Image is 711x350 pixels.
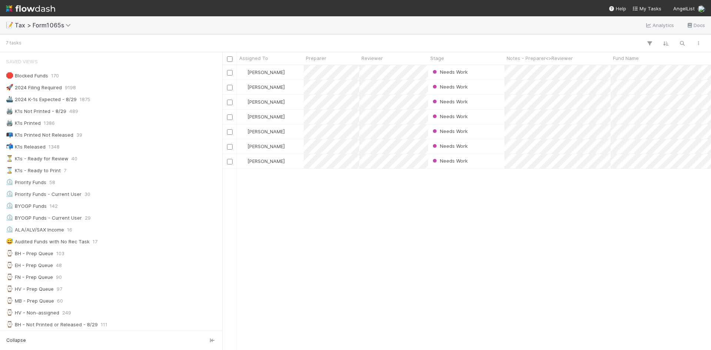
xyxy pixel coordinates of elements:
[6,71,48,80] div: Blocked Funds
[645,21,674,30] a: Analytics
[6,214,13,221] span: ⏲️
[227,85,233,90] input: Toggle Row Selected
[6,178,46,187] div: Priority Funds
[6,96,13,102] span: 🚢
[56,249,64,258] span: 103
[6,297,13,304] span: ⌚
[6,286,13,292] span: ⌚
[247,129,285,134] span: [PERSON_NAME]
[431,83,468,90] div: Needs Work
[240,69,246,75] img: avatar_e41e7ae5-e7d9-4d8d-9f56-31b0d7a2f4fd.png
[240,84,246,90] img: avatar_e41e7ae5-e7d9-4d8d-9f56-31b0d7a2f4fd.png
[240,157,285,165] div: [PERSON_NAME]
[6,2,55,15] img: logo-inverted-e16ddd16eac7371096b0.svg
[431,69,468,75] span: Needs Work
[247,114,285,120] span: [PERSON_NAME]
[56,273,62,282] span: 90
[15,21,74,29] span: Tax > Form1065s
[6,190,81,199] div: Priority Funds - Current User
[613,54,639,62] span: Fund Name
[6,155,13,161] span: ⏳
[6,119,41,128] div: K1s Printed
[247,69,285,75] span: [PERSON_NAME]
[227,159,233,164] input: Toggle Row Selected
[64,166,66,175] span: 7
[247,84,285,90] span: [PERSON_NAME]
[6,83,62,92] div: 2024 Filing Required
[247,99,285,105] span: [PERSON_NAME]
[240,113,285,120] div: [PERSON_NAME]
[57,284,62,294] span: 97
[6,131,13,138] span: 📭
[6,107,66,116] div: K1s Not Printed - 8/29
[6,320,98,329] div: BH - Not Printed or Released - 8/29
[247,158,285,164] span: [PERSON_NAME]
[361,54,383,62] span: Reviewer
[227,100,233,105] input: Toggle Row Selected
[62,308,71,317] span: 249
[51,71,59,80] span: 170
[6,154,69,163] div: K1s - Ready for Review
[76,130,82,140] span: 39
[93,237,97,246] span: 17
[49,142,60,151] span: 1348
[84,190,90,199] span: 30
[6,238,13,244] span: 😅
[6,108,13,114] span: 🖨️
[6,40,21,46] small: 7 tasks
[6,54,38,69] span: Saved Views
[6,308,59,317] div: HV - Non-assigned
[85,213,91,223] span: 29
[6,142,46,151] div: K1s Released
[240,158,246,164] img: avatar_e41e7ae5-e7d9-4d8d-9f56-31b0d7a2f4fd.png
[6,296,54,306] div: MB - Prep Queue
[6,201,47,211] div: BYOGP Funds
[431,113,468,120] div: Needs Work
[227,144,233,150] input: Toggle Row Selected
[6,143,13,150] span: 📬
[6,249,53,258] div: BH - Prep Queue
[6,95,77,104] div: 2024 K-1s Expected - 8/29
[50,201,58,211] span: 142
[44,119,55,128] span: 1386
[6,250,13,256] span: ⌚
[227,56,233,62] input: Toggle All Rows Selected
[632,6,661,11] span: My Tasks
[6,237,90,246] div: Audited Funds with No Rec Task
[698,5,705,13] img: avatar_e41e7ae5-e7d9-4d8d-9f56-31b0d7a2f4fd.png
[431,99,468,104] span: Needs Work
[80,95,90,104] span: 1875
[6,273,53,282] div: FN - Prep Queue
[71,154,77,163] span: 40
[6,337,26,344] span: Collapse
[56,261,62,270] span: 48
[6,22,13,28] span: 📝
[101,320,107,329] span: 111
[6,167,13,173] span: ⌛
[431,68,468,76] div: Needs Work
[6,309,13,316] span: ⌚
[57,296,63,306] span: 60
[240,128,285,135] div: [PERSON_NAME]
[431,98,468,105] div: Needs Work
[431,84,468,90] span: Needs Work
[6,84,13,90] span: 🚀
[6,261,53,270] div: EH - Prep Queue
[6,72,13,79] span: 🛑
[686,21,705,30] a: Docs
[240,143,285,150] div: [PERSON_NAME]
[431,157,468,164] div: Needs Work
[240,83,285,91] div: [PERSON_NAME]
[6,203,13,209] span: ⏲️
[6,191,13,197] span: ⏲️
[431,158,468,164] span: Needs Work
[430,54,444,62] span: Stage
[608,5,626,12] div: Help
[227,129,233,135] input: Toggle Row Selected
[6,274,13,280] span: ⌚
[6,166,61,175] div: K1s - Ready to Print
[431,113,468,119] span: Needs Work
[69,107,78,116] span: 489
[6,130,73,140] div: K1s Printed Not Released
[431,142,468,150] div: Needs Work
